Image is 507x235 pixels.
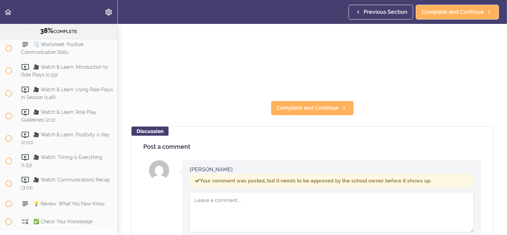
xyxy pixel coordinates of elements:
[21,64,108,77] span: 🎥 Watch & Learn: Introduction to Role Plays (0:59)
[349,5,413,20] a: Previous Section
[271,101,354,115] a: Complete and Continue
[105,8,113,16] svg: Settings Menu
[40,27,53,35] span: 38%
[190,192,474,232] textarea: Comment box
[143,143,481,150] h4: Post a comment
[21,87,113,100] span: 🎥 Watch & Learn: Using Role Plays in Session (1:46)
[132,127,169,136] div: Discussion
[21,41,83,55] span: 🗒️ Worksheet: Positive Communication Skills
[4,8,12,16] svg: Back to course curriculum
[422,8,484,16] span: Complete and Continue
[190,166,233,173] div: [PERSON_NAME]
[364,8,407,16] span: Previous Section
[33,201,105,206] span: 💡 Review: What You Now Know
[21,177,110,190] span: 🎥 Watch: Communications Recap (3:01)
[277,104,339,112] span: Complete and Continue
[21,109,97,122] span: 🎥 Watch & Learn: Role Play Guidelines (2:11)
[190,174,474,188] div: Your comment was posted, but it needs to be approved by the school owner before it shows up.
[8,27,109,35] div: COMPLETE
[33,219,93,224] span: ✅ Check: Your Knowledge
[21,132,110,145] span: 🎥 Watch & Learn: Positivity is Key (2:00)
[149,160,169,180] img: Valerie J
[416,5,499,20] a: Complete and Continue
[21,154,102,167] span: 🎥 Watch: Timing is Everything (1:33)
